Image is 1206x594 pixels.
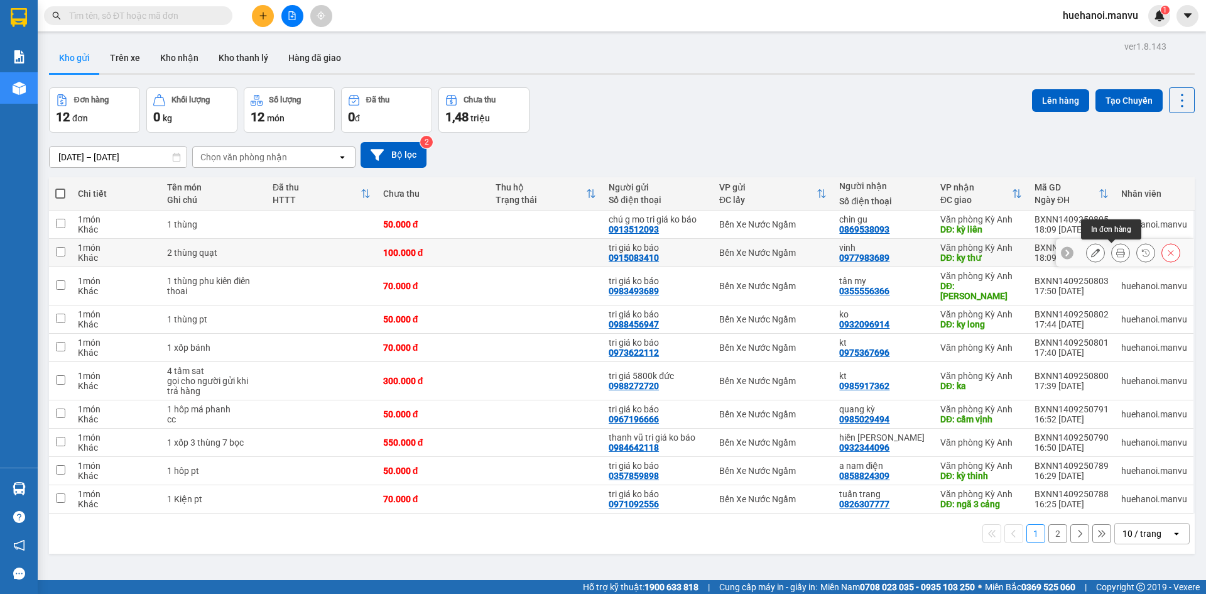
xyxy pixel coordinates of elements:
[1121,281,1187,291] div: huehanoi.manvu
[1035,286,1109,296] div: 17:50 [DATE]
[1121,494,1187,504] div: huehanoi.manvu
[1161,6,1170,14] sup: 1
[839,338,927,348] div: kt
[940,182,1012,192] div: VP nhận
[940,343,1022,353] div: Văn phòng Kỳ Anh
[200,151,287,163] div: Chọn văn phòng nhận
[383,219,484,229] div: 50.000 đ
[167,219,260,229] div: 1 thùng
[1035,195,1099,205] div: Ngày ĐH
[719,343,827,353] div: Bến Xe Nước Ngầm
[167,195,260,205] div: Ghi chú
[719,248,827,258] div: Bến Xe Nước Ngầm
[719,219,827,229] div: Bến Xe Nước Ngầm
[383,437,484,448] div: 550.000 đ
[13,82,26,95] img: warehouse-icon
[609,489,707,499] div: tri giá ko báo
[209,43,278,73] button: Kho thanh lý
[940,461,1022,471] div: Văn phòng Kỳ Anh
[464,96,496,104] div: Chưa thu
[940,195,1012,205] div: ĐC giao
[266,177,377,211] th: Toggle SortBy
[56,109,70,124] span: 12
[74,96,109,104] div: Đơn hàng
[934,177,1028,211] th: Toggle SortBy
[839,461,927,471] div: a nam điện
[839,432,927,443] div: hiền nguyễn
[1035,276,1109,286] div: BXNN1409250803
[719,437,827,448] div: Bến Xe Nước Ngầm
[940,489,1022,499] div: Văn phòng Kỳ Anh
[719,580,817,594] span: Cung cấp máy in - giấy in:
[6,93,140,111] li: In ngày: 18:09 14/09
[839,471,889,481] div: 0858824309
[78,253,155,263] div: Khác
[72,113,88,123] span: đơn
[383,281,484,291] div: 70.000 đ
[940,437,1022,448] div: Văn phòng Kỳ Anh
[78,471,155,481] div: Khác
[167,437,260,448] div: 1 xốp 3 thùng 7 bọc
[153,109,160,124] span: 0
[940,243,1022,253] div: Văn phòng Kỳ Anh
[839,253,889,263] div: 0977983689
[719,466,827,476] div: Bến Xe Nước Ngầm
[1035,371,1109,381] div: BXNN1409250800
[1121,409,1187,419] div: huehanoi.manvu
[251,109,264,124] span: 12
[383,409,484,419] div: 50.000 đ
[167,314,260,324] div: 1 thùng pt
[839,309,927,319] div: ko
[940,414,1022,424] div: DĐ: cẩm vịnh
[1035,338,1109,348] div: BXNN1409250801
[1122,527,1161,540] div: 10 / trang
[839,319,889,329] div: 0932096914
[583,580,698,594] span: Hỗ trợ kỹ thuật:
[609,461,707,471] div: tri giá ko báo
[78,371,155,381] div: 1 món
[1035,214,1109,224] div: BXNN1409250805
[470,113,490,123] span: triệu
[1021,582,1075,592] strong: 0369 525 060
[1035,243,1109,253] div: BXNN1409250804
[1035,319,1109,329] div: 17:44 [DATE]
[609,432,707,443] div: thanh vũ tri giá ko báo
[713,177,834,211] th: Toggle SortBy
[1035,224,1109,234] div: 18:09 [DATE]
[839,414,889,424] div: 0985029494
[609,348,659,358] div: 0973622112
[1035,309,1109,319] div: BXNN1409250802
[13,511,25,523] span: question-circle
[6,75,140,93] li: [PERSON_NAME]
[609,381,659,391] div: 0988272720
[839,381,889,391] div: 0985917362
[708,580,710,594] span: |
[383,343,484,353] div: 70.000 đ
[839,243,927,253] div: vinh
[719,494,827,504] div: Bến Xe Nước Ngầm
[940,371,1022,381] div: Văn phòng Kỳ Anh
[78,338,155,348] div: 1 món
[49,43,100,73] button: Kho gửi
[1048,524,1067,543] button: 2
[317,11,325,20] span: aim
[78,443,155,453] div: Khác
[985,580,1075,594] span: Miền Bắc
[1124,40,1166,53] div: ver 1.8.143
[78,214,155,224] div: 1 món
[839,286,889,296] div: 0355556366
[839,224,889,234] div: 0869538093
[383,466,484,476] div: 50.000 đ
[1035,348,1109,358] div: 17:40 [DATE]
[609,338,707,348] div: tri giá ko báo
[167,343,260,353] div: 1 xốp bánh
[1086,243,1105,262] div: Sửa đơn hàng
[252,5,274,27] button: plus
[383,494,484,504] div: 70.000 đ
[167,376,260,396] div: gọi cho người gửi khi trả hàng
[719,281,827,291] div: Bến Xe Nước Ngầm
[269,96,301,104] div: Số lượng
[1176,5,1198,27] button: caret-down
[609,214,707,224] div: chú g mo tri giá ko báo
[1121,466,1187,476] div: huehanoi.manvu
